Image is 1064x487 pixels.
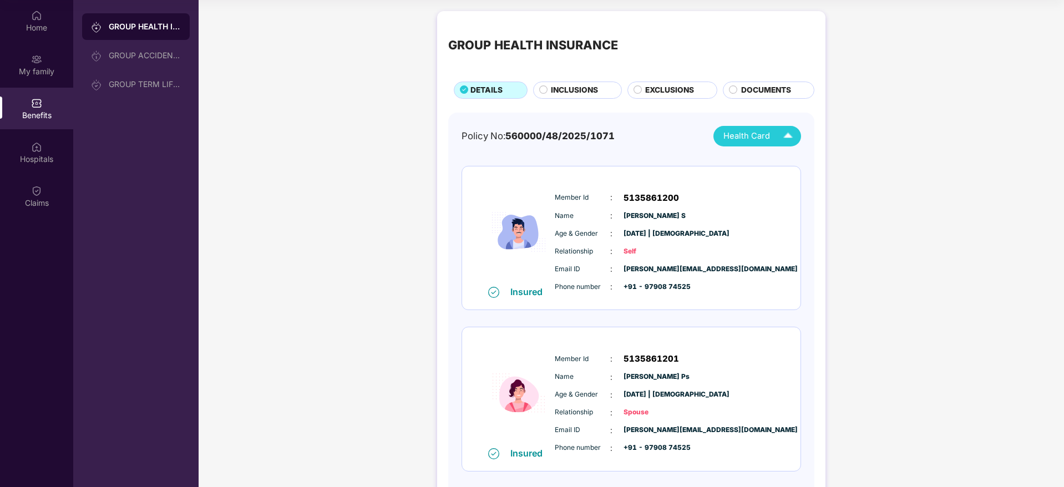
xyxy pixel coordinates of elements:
[109,51,181,60] div: GROUP ACCIDENTAL INSURANCE
[624,352,679,366] span: 5135861201
[448,35,618,54] div: GROUP HEALTH INSURANCE
[31,141,42,153] img: svg+xml;base64,PHN2ZyBpZD0iSG9zcGl0YWxzIiB4bWxucz0iaHR0cDovL3d3dy53My5vcmcvMjAwMC9zdmciIHdpZHRoPS...
[610,191,612,204] span: :
[610,424,612,437] span: :
[624,246,679,257] span: Self
[610,245,612,257] span: :
[610,371,612,383] span: :
[555,425,610,435] span: Email ID
[555,192,610,203] span: Member Id
[555,389,610,400] span: Age & Gender
[555,229,610,239] span: Age & Gender
[645,84,694,97] span: EXCLUSIONS
[624,191,679,205] span: 5135861200
[555,264,610,275] span: Email ID
[778,126,798,146] img: Icuh8uwCUCF+XjCZyLQsAKiDCM9HiE6CMYmKQaPGkZKaA32CAAACiQcFBJY0IsAAAAASUVORK5CYII=
[488,448,499,459] img: svg+xml;base64,PHN2ZyB4bWxucz0iaHR0cDovL3d3dy53My5vcmcvMjAwMC9zdmciIHdpZHRoPSIxNiIgaGVpZ2h0PSIxNi...
[91,79,102,90] img: svg+xml;base64,PHN2ZyB3aWR0aD0iMjAiIGhlaWdodD0iMjAiIHZpZXdCb3g9IjAgMCAyMCAyMCIgZmlsbD0ibm9uZSIgeG...
[610,281,612,293] span: :
[624,211,679,221] span: [PERSON_NAME] S
[624,443,679,453] span: +91 - 97908 74525
[610,353,612,365] span: :
[555,354,610,364] span: Member Id
[510,448,549,459] div: Insured
[31,98,42,109] img: svg+xml;base64,PHN2ZyBpZD0iQmVuZWZpdHMiIHhtbG5zPSJodHRwOi8vd3d3LnczLm9yZy8yMDAwL3N2ZyIgd2lkdGg9Ij...
[485,178,552,286] img: icon
[610,263,612,275] span: :
[555,407,610,418] span: Relationship
[610,389,612,401] span: :
[91,50,102,62] img: svg+xml;base64,PHN2ZyB3aWR0aD0iMjAiIGhlaWdodD0iMjAiIHZpZXdCb3g9IjAgMCAyMCAyMCIgZmlsbD0ibm9uZSIgeG...
[551,84,598,97] span: INCLUSIONS
[610,442,612,454] span: :
[624,372,679,382] span: [PERSON_NAME] Ps
[462,129,615,143] div: Policy No:
[109,80,181,89] div: GROUP TERM LIFE INSURANCE
[510,286,549,297] div: Insured
[31,10,42,21] img: svg+xml;base64,PHN2ZyBpZD0iSG9tZSIgeG1sbnM9Imh0dHA6Ly93d3cudzMub3JnLzIwMDAvc3ZnIiB3aWR0aD0iMjAiIG...
[470,84,503,97] span: DETAILS
[488,287,499,298] img: svg+xml;base64,PHN2ZyB4bWxucz0iaHR0cDovL3d3dy53My5vcmcvMjAwMC9zdmciIHdpZHRoPSIxNiIgaGVpZ2h0PSIxNi...
[31,54,42,65] img: svg+xml;base64,PHN2ZyB3aWR0aD0iMjAiIGhlaWdodD0iMjAiIHZpZXdCb3g9IjAgMCAyMCAyMCIgZmlsbD0ibm9uZSIgeG...
[624,264,679,275] span: [PERSON_NAME][EMAIL_ADDRESS][DOMAIN_NAME]
[610,210,612,222] span: :
[91,22,102,33] img: svg+xml;base64,PHN2ZyB3aWR0aD0iMjAiIGhlaWdodD0iMjAiIHZpZXdCb3g9IjAgMCAyMCAyMCIgZmlsbD0ibm9uZSIgeG...
[555,246,610,257] span: Relationship
[555,372,610,382] span: Name
[713,126,801,146] button: Health Card
[610,407,612,419] span: :
[624,389,679,400] span: [DATE] | [DEMOGRAPHIC_DATA]
[109,21,181,32] div: GROUP HEALTH INSURANCE
[624,229,679,239] span: [DATE] | [DEMOGRAPHIC_DATA]
[741,84,791,97] span: DOCUMENTS
[610,227,612,240] span: :
[505,130,615,141] span: 560000/48/2025/1071
[31,185,42,196] img: svg+xml;base64,PHN2ZyBpZD0iQ2xhaW0iIHhtbG5zPSJodHRwOi8vd3d3LnczLm9yZy8yMDAwL3N2ZyIgd2lkdGg9IjIwIi...
[624,407,679,418] span: Spouse
[624,282,679,292] span: +91 - 97908 74525
[723,130,770,143] span: Health Card
[555,211,610,221] span: Name
[485,339,552,447] img: icon
[624,425,679,435] span: [PERSON_NAME][EMAIL_ADDRESS][DOMAIN_NAME]
[555,282,610,292] span: Phone number
[555,443,610,453] span: Phone number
